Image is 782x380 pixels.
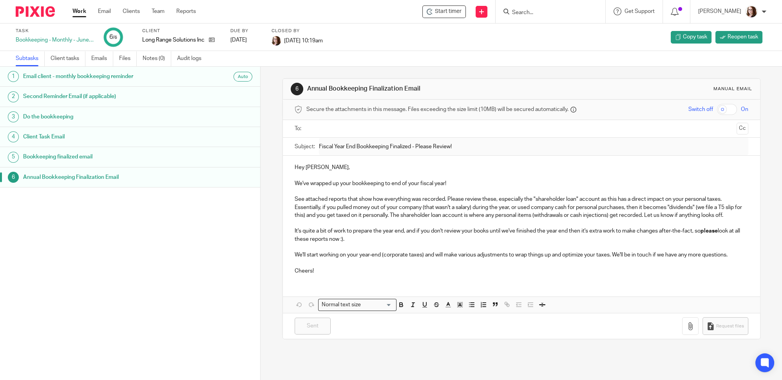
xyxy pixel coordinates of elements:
span: On [741,105,748,113]
input: Sent [295,318,331,335]
a: Reopen task [715,31,762,44]
a: Files [119,51,137,66]
h1: Annual Bookkeeping Finalization Email [23,171,176,183]
small: /6 [113,35,117,40]
button: Request files [702,317,748,335]
a: Reports [176,7,196,15]
div: [DATE] [230,36,262,44]
a: Emails [91,51,113,66]
div: 6 [109,33,117,42]
div: Manual email [713,86,752,92]
div: 3 [8,111,19,122]
span: [DATE] 10:19am [284,38,323,43]
div: 6 [291,83,303,95]
a: Copy task [671,31,711,44]
img: Kelsey%20Website-compressed%20Resized.jpg [272,36,281,45]
div: 5 [8,152,19,163]
p: Long Range Solutions Inc. [142,36,205,44]
span: Start timer [435,7,462,16]
span: Secure the attachments in this message. Files exceeding the size limit (10MB) will be secured aut... [306,105,568,113]
div: 2 [8,91,19,102]
h1: Client Task Email [23,131,176,143]
h1: Second Reminder Email (if applicable) [23,91,176,102]
strong: please [701,228,718,234]
p: It's quite a bit of work to prepare the year end, and if you don't review your books until we've ... [295,227,748,243]
span: Request files [716,323,744,329]
label: Closed by [272,28,323,34]
div: Long Range Solutions Inc. - Bookkeeping - Monthly - June-August [422,5,466,18]
a: Client tasks [51,51,85,66]
span: Reopen task [728,33,758,41]
label: Subject: [295,143,315,151]
div: 1 [8,71,19,82]
a: Clients [123,7,140,15]
p: See attached reports that show how everything was recorded. Please review these, especially the "... [295,195,748,219]
input: Search [511,9,582,16]
h1: Email client - monthly bookkeeping reminder [23,71,176,82]
h1: Annual Bookkeeping Finalization Email [307,85,538,93]
button: Cc [737,123,748,135]
a: Subtasks [16,51,45,66]
div: 6 [8,172,19,183]
label: Client [142,28,221,34]
div: Bookkeeping - Monthly - June-August [16,36,94,44]
img: Pixie [16,6,55,17]
p: Hey [PERSON_NAME], [295,164,748,171]
span: Get Support [625,9,655,14]
p: [PERSON_NAME] [698,7,741,15]
span: Copy task [683,33,707,41]
div: Search for option [318,299,396,311]
a: Audit logs [177,51,207,66]
label: Task [16,28,94,34]
div: 4 [8,131,19,142]
input: Search for option [364,301,392,309]
span: Normal text size [320,301,363,309]
a: Team [152,7,165,15]
h1: Do the bookkeeping [23,111,176,123]
label: Due by [230,28,262,34]
img: Kelsey%20Website-compressed%20Resized.jpg [745,5,758,18]
p: We've wrapped up your bookkeeping to end of your fiscal year! [295,180,748,187]
p: We'll start working on your year-end (corporate taxes) and will make various adjustments to wrap ... [295,251,748,259]
label: To: [295,125,303,133]
a: Work [72,7,86,15]
a: Notes (0) [143,51,171,66]
p: Cheers! [295,259,748,275]
a: Email [98,7,111,15]
h1: Bookkeeping finalized email [23,151,176,163]
span: Switch off [688,105,713,113]
div: Auto [234,72,252,82]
